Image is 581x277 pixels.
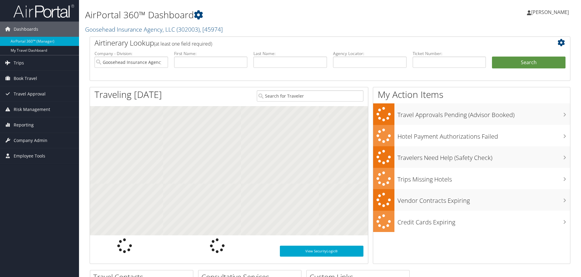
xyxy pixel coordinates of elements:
[14,117,34,133] span: Reporting
[373,88,570,101] h1: My Action Items
[85,9,412,21] h1: AirPortal 360™ Dashboard
[85,25,223,33] a: Goosehead Insurance Agency, LLC
[95,88,162,101] h1: Traveling [DATE]
[527,3,575,21] a: [PERSON_NAME]
[13,4,74,18] img: airportal-logo.png
[95,38,525,48] h2: Airtinerary Lookup
[373,189,570,211] a: Vendor Contracts Expiring
[373,125,570,147] a: Hotel Payment Authorizations Failed
[373,103,570,125] a: Travel Approvals Pending (Advisor Booked)
[177,25,200,33] span: ( 302003 )
[253,50,327,57] label: Last Name:
[397,172,570,184] h3: Trips Missing Hotels
[397,108,570,119] h3: Travel Approvals Pending (Advisor Booked)
[200,25,223,33] span: , [ 45974 ]
[373,168,570,189] a: Trips Missing Hotels
[95,50,168,57] label: Company - Division:
[154,40,212,47] span: (at least one field required)
[14,22,38,37] span: Dashboards
[333,50,407,57] label: Agency Locator:
[14,55,24,71] span: Trips
[531,9,569,16] span: [PERSON_NAME]
[373,211,570,232] a: Credit Cards Expiring
[280,246,363,257] a: View SecurityLogic®
[397,215,570,227] h3: Credit Cards Expiring
[14,102,50,117] span: Risk Management
[14,148,45,164] span: Employee Tools
[397,151,570,162] h3: Travelers Need Help (Safety Check)
[14,86,46,102] span: Travel Approval
[397,129,570,141] h3: Hotel Payment Authorizations Failed
[14,71,37,86] span: Book Travel
[174,50,248,57] label: First Name:
[397,193,570,205] h3: Vendor Contracts Expiring
[257,90,363,102] input: Search for Traveler
[413,50,486,57] label: Ticket Number:
[14,133,47,148] span: Company Admin
[492,57,566,69] button: Search
[373,146,570,168] a: Travelers Need Help (Safety Check)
